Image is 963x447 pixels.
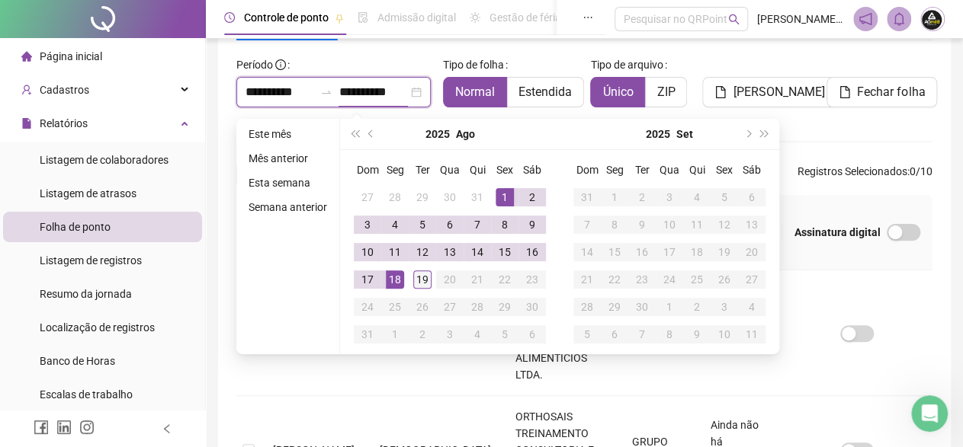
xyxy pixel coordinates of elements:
[688,325,706,343] div: 9
[443,56,504,73] span: Tipo de folha
[743,298,761,316] div: 4
[628,321,656,348] td: 2025-10-07
[354,211,381,238] td: 2025-08-03
[224,12,235,23] span: clock-circle
[244,11,329,24] span: Controle de ponto
[605,188,624,206] div: 1
[409,321,436,348] td: 2025-09-02
[358,298,377,316] div: 24
[590,56,663,73] span: Tipo de arquivo
[354,293,381,321] td: 2025-08-24
[892,12,906,26] span: bell
[633,298,651,316] div: 30
[354,238,381,266] td: 2025-08-10
[464,156,491,184] th: Qui
[633,243,651,261] div: 16
[573,266,601,293] td: 2025-09-21
[756,119,773,149] button: super-next-year
[413,216,432,234] div: 5
[715,325,733,343] div: 10
[738,156,766,184] th: Sáb
[40,254,142,267] span: Listagem de registros
[491,293,518,321] td: 2025-08-29
[656,321,683,348] td: 2025-10-08
[381,266,409,293] td: 2025-08-18
[518,321,546,348] td: 2025-09-06
[21,118,32,129] span: file
[518,184,546,211] td: 2025-08-02
[827,77,937,107] button: Fechar folha
[605,243,624,261] div: 15
[409,266,436,293] td: 2025-08-19
[743,325,761,343] div: 11
[859,12,872,26] span: notification
[354,184,381,211] td: 2025-07-27
[162,423,172,434] span: left
[578,298,596,316] div: 28
[633,325,651,343] div: 7
[628,211,656,238] td: 2025-09-09
[441,298,459,316] div: 27
[40,154,169,166] span: Listagem de colaboradores
[601,321,628,348] td: 2025-10-06
[409,238,436,266] td: 2025-08-12
[605,325,624,343] div: 6
[743,270,761,289] div: 27
[381,156,409,184] th: Seg
[578,270,596,289] div: 21
[660,270,679,289] div: 24
[573,293,601,321] td: 2025-09-28
[578,216,596,234] div: 7
[413,325,432,343] div: 2
[468,188,486,206] div: 31
[320,86,332,98] span: to
[921,8,944,30] img: 60144
[683,293,711,321] td: 2025-10-02
[711,293,738,321] td: 2025-10-03
[688,243,706,261] div: 18
[21,51,32,62] span: home
[381,321,409,348] td: 2025-09-01
[320,86,332,98] span: swap-right
[377,11,456,24] span: Admissão digital
[711,211,738,238] td: 2025-09-12
[436,238,464,266] td: 2025-08-13
[468,243,486,261] div: 14
[413,188,432,206] div: 29
[911,395,948,432] iframe: Intercom live chat
[711,266,738,293] td: 2025-09-26
[656,211,683,238] td: 2025-09-10
[354,266,381,293] td: 2025-08-17
[40,187,136,200] span: Listagem de atrasos
[711,184,738,211] td: 2025-09-05
[660,325,679,343] div: 8
[656,184,683,211] td: 2025-09-03
[496,270,514,289] div: 22
[40,117,88,129] span: Relatórios
[363,119,380,149] button: prev-year
[688,216,706,234] div: 11
[602,85,633,99] span: Único
[456,119,475,149] button: month panel
[578,243,596,261] div: 14
[601,293,628,321] td: 2025-09-29
[714,86,727,98] span: file
[335,14,344,23] span: pushpin
[468,270,486,289] div: 21
[683,211,711,238] td: 2025-09-11
[242,174,333,192] li: Esta semana
[275,59,286,70] span: info-circle
[523,325,541,343] div: 6
[518,156,546,184] th: Sáb
[496,325,514,343] div: 5
[381,293,409,321] td: 2025-08-25
[381,211,409,238] td: 2025-08-04
[660,243,679,261] div: 17
[386,325,404,343] div: 1
[491,156,518,184] th: Sex
[441,325,459,343] div: 3
[656,156,683,184] th: Qua
[441,270,459,289] div: 20
[738,238,766,266] td: 2025-09-20
[490,11,567,24] span: Gestão de férias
